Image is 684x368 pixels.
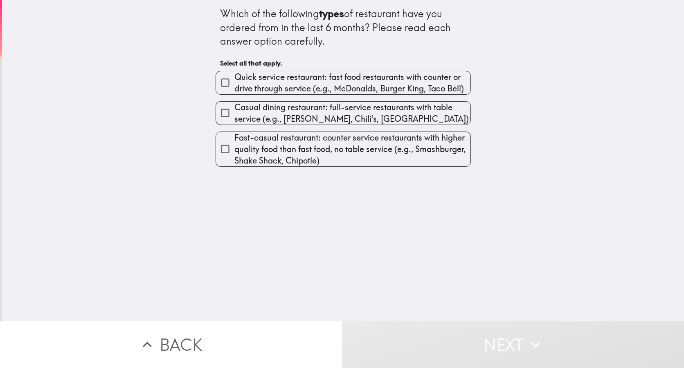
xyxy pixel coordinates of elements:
[342,321,684,368] button: Next
[220,7,466,48] div: Which of the following of restaurant have you ordered from in the last 6 months? Please read each...
[319,7,344,20] b: types
[216,71,470,94] button: Quick service restaurant: fast food restaurants with counter or drive through service (e.g., McDo...
[216,102,470,125] button: Casual dining restaurant: full-service restaurants with table service (e.g., [PERSON_NAME], Chili...
[234,102,470,125] span: Casual dining restaurant: full-service restaurants with table service (e.g., [PERSON_NAME], Chili...
[234,71,470,94] span: Quick service restaurant: fast food restaurants with counter or drive through service (e.g., McDo...
[216,132,470,166] button: Fast-casual restaurant: counter service restaurants with higher quality food than fast food, no t...
[220,59,466,68] h6: Select all that apply.
[234,132,470,166] span: Fast-casual restaurant: counter service restaurants with higher quality food than fast food, no t...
